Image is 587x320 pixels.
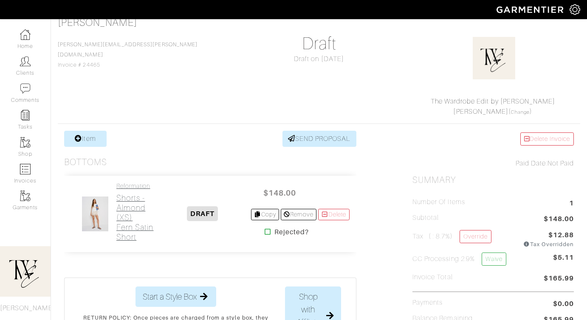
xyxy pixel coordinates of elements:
div: Tax Overridden [523,240,574,248]
button: Start a Style Box [135,286,216,307]
a: [PERSON_NAME] [453,108,508,115]
h5: Subtotal [412,214,439,222]
a: [PERSON_NAME][EMAIL_ADDRESS][PERSON_NAME][DOMAIN_NAME] [58,42,198,58]
div: Not Paid [412,158,574,168]
img: gear-icon-white-bd11855cb880d31180b6d7d6211b90ccbf57a29d726f0c71d8c61bd08dd39cc2.png [570,4,580,15]
span: Start a Style Box [143,290,197,303]
img: garmentier-logo-header-white-b43fb05a5012e4ada735d5af1a66efaba907eab6374d6393d1fbf88cb4ef424d.png [492,2,570,17]
a: SEND PROPOSAL [282,131,356,147]
span: $165.99 [544,273,574,285]
div: ( ) [416,96,570,117]
a: [PERSON_NAME] [58,17,137,28]
h2: Summary [412,175,574,185]
strong: Rejected? [274,227,309,237]
img: orders-icon-0abe47150d42831381b5fb84f609e132dff9fe21cb692f30cb5eec754e2cba89.png [20,164,31,174]
div: Draft on [DATE] [238,54,400,64]
a: Copy [251,209,279,220]
img: reminder-icon-8004d30b9f0a5d33ae49ab947aed9ed385cf756f9e5892f1edd6e32f2345188e.png [20,110,31,121]
span: $148.00 [254,184,305,202]
span: Invoice # 24465 [58,42,198,68]
h2: Shorts - Almond (XS) Fern Satin Short [116,193,155,242]
img: 3F1m1Bdqefh6nd3jdpWNVy5d [82,196,108,232]
h5: CC Processing 2.9% [412,253,506,266]
a: Reformation Shorts - Almond (XS)Fern Satin Short [116,182,155,242]
span: DRAFT [187,206,218,221]
a: Item [64,131,107,147]
a: Override [460,230,491,243]
a: Waive [482,253,506,266]
a: Delete [318,209,350,220]
h3: Bottoms [64,157,107,168]
h5: Payments [412,299,443,307]
span: 1 [569,198,574,210]
h5: Tax ( : 8.7%) [412,230,491,245]
h5: Invoice Total [412,273,453,281]
img: dashboard-icon-dbcd8f5a0b271acd01030246c82b418ddd0df26cd7fceb0bd07c9910d44c42f6.png [20,29,31,40]
a: Change [511,109,530,115]
span: $148.00 [544,214,574,225]
a: The Wardrobe Edit by [PERSON_NAME] [431,98,556,105]
h1: Draft [238,34,400,54]
h5: Number of Items [412,198,465,206]
h4: Reformation [116,182,155,190]
span: $12.88 [548,230,574,240]
a: Remove [281,209,316,220]
img: garments-icon-b7da505a4dc4fd61783c78ac3ca0ef83fa9d6f193b1c9dc38574b1d14d53ca28.png [20,137,31,148]
img: clients-icon-6bae9207a08558b7cb47a8932f037763ab4055f8c8b6bfacd5dc20c3e0201464.png [20,56,31,67]
img: o88SwH9y4G5nFsDJTsWZPGJH.png [473,37,515,79]
span: Paid Date: [516,160,547,167]
a: Delete Invoice [520,132,574,146]
span: $0.00 [553,299,574,309]
span: $5.11 [553,253,574,269]
img: garments-icon-b7da505a4dc4fd61783c78ac3ca0ef83fa9d6f193b1c9dc38574b1d14d53ca28.png [20,191,31,201]
img: comment-icon-a0a6a9ef722e966f86d9cbdc48e553b5cf19dbc54f86b18d962a5391bc8f6eb6.png [20,83,31,94]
